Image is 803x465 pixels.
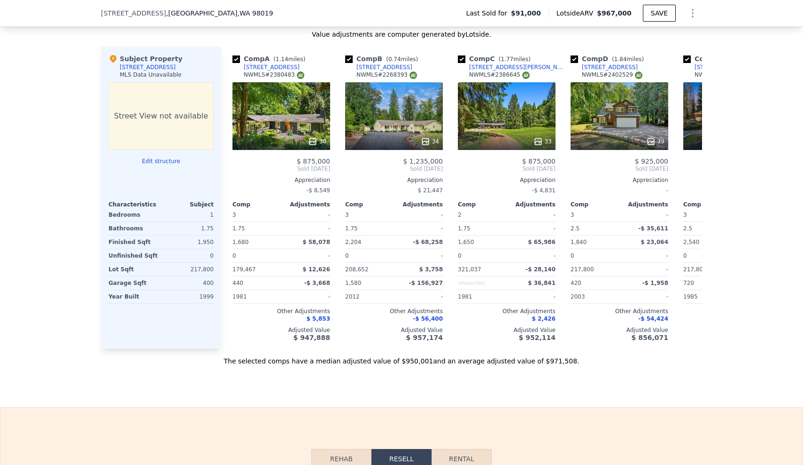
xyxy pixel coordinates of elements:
div: Comp [458,201,507,208]
div: 400 [163,276,214,290]
span: $91,000 [511,8,541,18]
span: -$ 3,668 [304,280,330,286]
div: NWMLS # 2402529 [582,71,642,79]
a: [STREET_ADDRESS] [232,63,300,71]
div: - [621,208,668,221]
div: Comp [345,201,394,208]
div: 2003 [571,290,618,303]
div: [STREET_ADDRESS] [120,63,176,71]
span: Sold [DATE] [571,165,668,173]
span: $967,000 [597,9,632,17]
div: The selected comps have a median adjusted value of $950,001 and an average adjusted value of $971... [101,349,702,366]
div: Bathrooms [108,222,159,235]
span: $ 856,071 [632,334,668,341]
button: Edit structure [108,158,214,165]
div: - [509,290,556,303]
span: 3 [571,212,574,218]
div: Appreciation [232,176,330,184]
span: Sold [DATE] [458,165,556,173]
div: Unfinished Sqft [108,249,159,262]
span: 0 [683,252,687,259]
span: 0 [232,252,236,259]
span: -$ 1,958 [642,280,668,286]
div: [STREET_ADDRESS] [356,63,412,71]
span: Sold [DATE] [683,165,781,173]
div: Adjusted Value [683,326,781,334]
div: Adjustments [507,201,556,208]
span: $ 3,758 [419,266,443,273]
div: Adjusted Value [345,326,443,334]
div: [STREET_ADDRESS][PERSON_NAME] [469,63,567,71]
div: NWMLS # 2386645 [469,71,530,79]
div: [STREET_ADDRESS] [695,63,750,71]
span: -$ 8,549 [307,187,330,194]
span: 0 [458,252,462,259]
span: $ 5,853 [307,315,330,322]
div: - [621,249,668,262]
div: 1.75 [163,222,214,235]
span: $ 23,064 [641,239,668,245]
div: Other Adjustments [232,307,330,315]
div: Other Adjustments [571,307,668,315]
div: 34 [421,137,439,146]
div: 1981 [458,290,505,303]
div: 30 [308,137,326,146]
div: [STREET_ADDRESS] [244,63,300,71]
span: 1,840 [571,239,587,245]
span: $ 875,000 [297,158,330,165]
span: 0 [345,252,349,259]
div: Comp [571,201,619,208]
span: -$ 4,831 [532,187,556,194]
span: $ 925,000 [635,158,668,165]
span: 3 [345,212,349,218]
span: 217,800 [571,266,594,273]
div: 1 [163,208,214,221]
div: Adjusted Value [232,326,330,334]
span: $ 12,626 [302,266,330,273]
div: Year Built [108,290,159,303]
div: - [509,222,556,235]
div: Appreciation [458,176,556,184]
span: 208,652 [345,266,369,273]
div: 2012 [345,290,392,303]
span: ( miles) [382,56,422,63]
div: Bedrooms [108,208,159,221]
span: 3 [232,212,236,218]
div: Other Adjustments [458,307,556,315]
span: $ 36,841 [528,280,556,286]
div: Subject Property [108,54,182,63]
span: $ 21,447 [418,187,443,194]
div: 33 [533,137,552,146]
span: -$ 35,611 [638,225,668,232]
div: - [283,249,330,262]
div: Other Adjustments [683,307,781,315]
span: 2 [458,212,462,218]
div: - [396,222,443,235]
span: 440 [232,280,243,286]
div: MLS Data Unavailable [120,71,182,79]
div: Characteristics [108,201,161,208]
div: 217,800 [163,263,214,276]
span: $ 947,888 [293,334,330,341]
div: - [283,208,330,221]
div: [STREET_ADDRESS] [582,63,638,71]
div: Finished Sqft [108,236,159,249]
div: Adjustments [281,201,330,208]
div: Subject [161,201,214,208]
span: -$ 54,424 [638,315,668,322]
span: 217,800 [683,266,707,273]
a: [STREET_ADDRESS][PERSON_NAME] [458,63,567,71]
span: -$ 56,400 [413,315,443,322]
span: 321,037 [458,266,481,273]
div: 1999 [163,290,214,303]
span: $ 58,078 [302,239,330,245]
span: $ 2,426 [532,315,556,322]
span: 3 [683,212,687,218]
span: , WA 98019 [237,9,273,17]
span: ( miles) [270,56,309,63]
div: - [283,290,330,303]
span: -$ 28,140 [525,266,556,273]
span: 0 [571,252,574,259]
div: Comp A [232,54,309,63]
div: 39 [646,137,664,146]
